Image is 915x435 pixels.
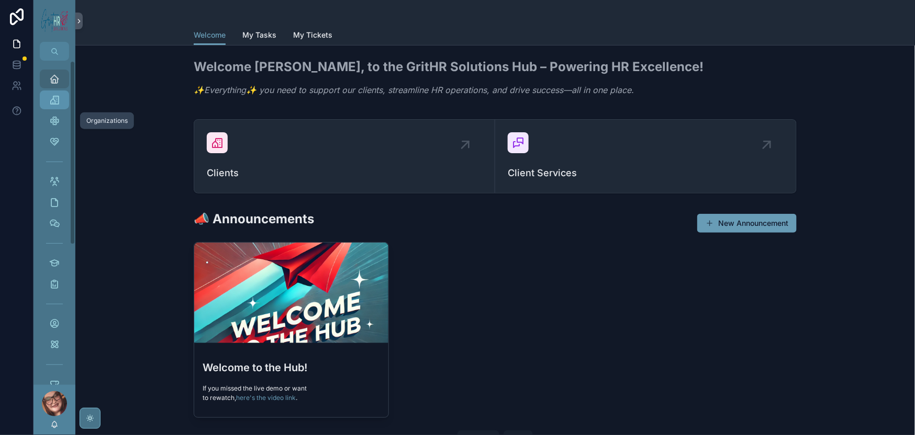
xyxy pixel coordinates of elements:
em: ✨Everything✨ you need to support our clients, streamline HR operations, and drive success—all in ... [194,85,634,95]
button: New Announcement [697,214,797,233]
h3: Welcome to the Hub! [203,360,380,375]
div: Welcome-to-the-GritHR-Hub.webp [194,243,388,343]
img: App logo [40,5,69,37]
div: Organizations [86,117,128,125]
a: here's the video link [236,394,296,402]
a: Client Services [495,120,796,193]
a: Welcome [194,26,226,45]
a: My Tasks [242,26,276,47]
a: Clients [194,120,495,193]
a: Welcome to the Hub!If you missed the live demo or want to rewatch,here's the video link. [194,242,389,418]
span: Client Services [508,166,784,180]
span: Welcome [194,30,226,40]
h2: 📣 Announcements [194,210,314,227]
p: If you missed the live demo or want to rewatch, . [203,384,380,403]
div: scrollable content [34,61,75,385]
span: Clients [207,166,482,180]
span: My Tasks [242,30,276,40]
a: My Tickets [293,26,332,47]
h2: Welcome [PERSON_NAME], to the GritHR Solutions Hub – Powering HR Excellence! [194,58,704,75]
span: My Tickets [293,30,332,40]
